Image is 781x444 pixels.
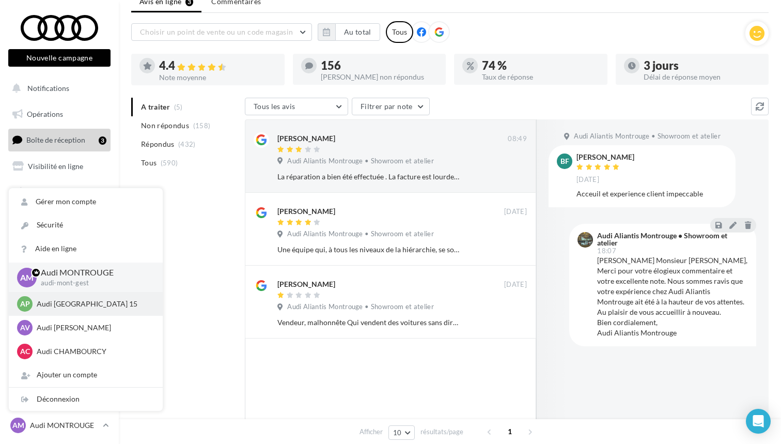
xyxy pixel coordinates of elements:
[161,159,178,167] span: (590)
[508,134,527,144] span: 08:49
[321,60,438,71] div: 156
[6,129,113,151] a: Boîte de réception3
[560,156,569,166] span: bf
[352,98,430,115] button: Filtrer par note
[287,302,434,312] span: Audi Aliantis Montrouge • Showroom et atelier
[277,206,335,217] div: [PERSON_NAME]
[141,139,175,149] span: Répondus
[99,136,106,145] div: 3
[597,255,748,338] div: [PERSON_NAME] Monsieur [PERSON_NAME], Merci pour votre élogieux commentaire et votre excellente n...
[6,207,113,228] a: Médiathèque
[482,60,599,71] div: 74 %
[193,121,211,130] span: (158)
[37,323,150,333] p: Audi [PERSON_NAME]
[27,110,63,118] span: Opérations
[746,409,771,434] div: Open Intercom Messenger
[20,346,30,357] span: AC
[482,73,599,81] div: Taux de réponse
[131,23,312,41] button: Choisir un point de vente ou un code magasin
[287,157,434,166] span: Audi Aliantis Montrouge • Showroom et atelier
[30,420,99,431] p: Audi MONTROUGE
[28,162,83,171] span: Visibilité en ligne
[277,133,335,144] div: [PERSON_NAME]
[159,60,276,72] div: 4.4
[576,154,634,161] div: [PERSON_NAME]
[277,172,460,182] div: La réparation a bien été effectuée . La facture est lourde: prestations 577€ HT dont 330 HT pour ...
[360,427,383,437] span: Afficher
[502,423,518,440] span: 1
[9,388,163,411] div: Déconnexion
[597,232,746,247] div: Audi Aliantis Montrouge • Showroom et atelier
[254,102,295,111] span: Tous les avis
[27,84,69,93] span: Notifications
[12,420,24,431] span: AM
[6,78,108,99] button: Notifications
[8,416,111,435] a: AM Audi MONTROUGE
[9,237,163,261] a: Aide en ligne
[504,280,527,289] span: [DATE]
[141,120,189,131] span: Non répondus
[159,74,276,81] div: Note moyenne
[576,189,727,199] div: Acceuil et experience client impeccable
[37,346,150,357] p: Audi CHAMBOURCY
[178,140,196,148] span: (432)
[9,213,163,237] a: Sécurité
[420,427,463,437] span: résultats/page
[20,299,30,309] span: AP
[26,135,85,144] span: Boîte de réception
[37,299,150,309] p: Audi [GEOGRAPHIC_DATA] 15
[6,181,113,203] a: Campagnes
[644,73,761,81] div: Délai de réponse moyen
[6,233,113,263] a: PLV et print personnalisable
[644,60,761,71] div: 3 jours
[504,207,527,217] span: [DATE]
[277,244,460,255] div: Une équipe qui, à tous les niveaux de la hiérarchie, se soucie du client, en particulier face aux...
[318,23,380,41] button: Au total
[6,156,113,177] a: Visibilité en ligne
[386,21,413,43] div: Tous
[245,98,348,115] button: Tous les avis
[277,279,335,289] div: [PERSON_NAME]
[287,229,434,239] span: Audi Aliantis Montrouge • Showroom et atelier
[277,317,460,328] div: Vendeur, malhonnête Qui vendent des voitures sans dire la provenance. Je déconseille vivement le ...
[574,132,721,141] span: Audi Aliantis Montrouge • Showroom et atelier
[335,23,380,41] button: Au total
[20,323,30,333] span: AV
[388,425,415,440] button: 10
[6,103,113,125] a: Opérations
[393,428,402,437] span: 10
[9,363,163,387] div: Ajouter un compte
[141,158,157,168] span: Tous
[41,267,146,279] p: Audi MONTROUGE
[576,175,599,185] span: [DATE]
[140,27,293,36] span: Choisir un point de vente ou un code magasin
[597,248,616,254] span: 18:07
[20,271,34,283] span: AM
[321,73,438,81] div: [PERSON_NAME] non répondus
[8,49,111,67] button: Nouvelle campagne
[41,279,146,288] p: audi-mont-gest
[9,190,163,213] a: Gérer mon compte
